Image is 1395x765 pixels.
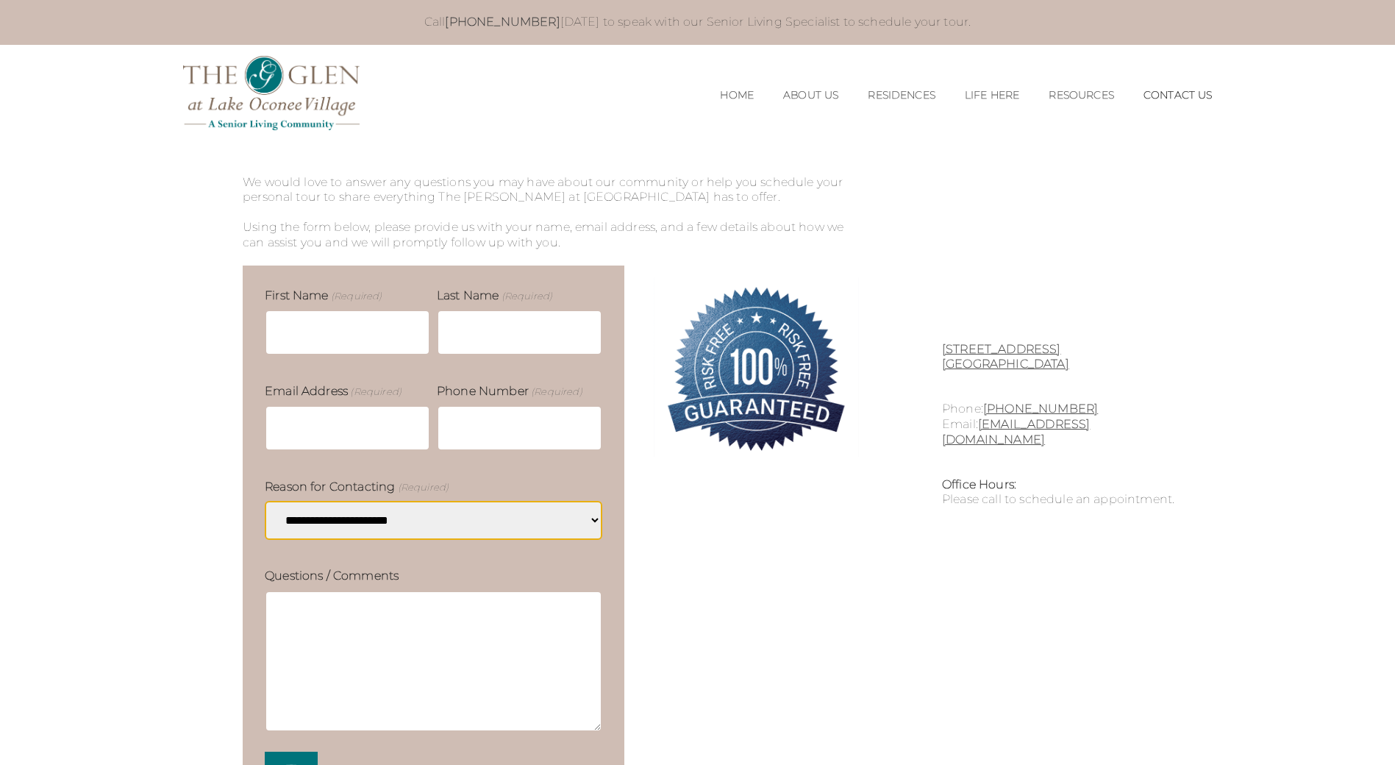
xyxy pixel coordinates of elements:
span: (Required) [329,289,382,302]
p: We would love to answer any questions you may have about our community or help you schedule your ... [243,175,859,221]
label: First Name [265,288,382,304]
a: Residences [868,89,935,102]
a: [EMAIL_ADDRESS][DOMAIN_NAME] [942,417,1090,446]
a: Contact Us [1144,89,1213,102]
a: Life Here [965,89,1019,102]
a: [STREET_ADDRESS][GEOGRAPHIC_DATA] [942,342,1069,371]
a: [PHONE_NUMBER] [445,15,560,29]
span: (Required) [530,385,582,398]
a: [PHONE_NUMBER] [983,402,1098,416]
img: The Glen Lake Oconee Home [183,56,360,130]
span: (Required) [349,385,402,398]
a: About Us [783,89,838,102]
a: Home [720,89,754,102]
a: Resources [1049,89,1113,102]
label: Phone Number [437,383,582,399]
span: (Required) [396,480,449,494]
label: Questions / Comments [265,568,399,584]
p: Call [DATE] to speak with our Senior Living Specialist to schedule your tour. [198,15,1198,30]
p: Using the form below, please provide us with your name, email address, and a few details about ho... [243,220,859,251]
span: (Required) [500,289,552,302]
strong: Office Hours: [942,477,1016,491]
img: 100% Risk-Free. Guaranteed. [654,266,859,471]
p: Phone: Email: [942,402,1187,447]
label: Email Address [265,383,402,399]
label: Reason for Contacting [265,479,449,495]
label: Last Name [437,288,552,304]
div: Please call to schedule an appointment. [942,477,1187,508]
